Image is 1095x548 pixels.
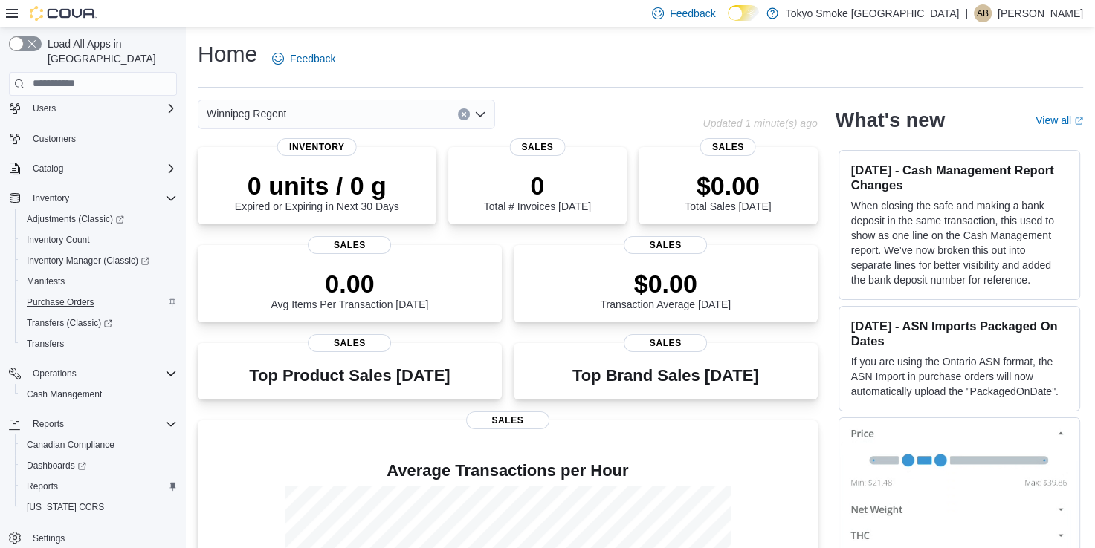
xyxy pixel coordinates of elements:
[27,415,177,433] span: Reports
[27,501,104,513] span: [US_STATE] CCRS
[15,384,183,405] button: Cash Management
[21,477,177,495] span: Reports
[27,255,149,267] span: Inventory Manager (Classic)
[15,250,183,271] a: Inventory Manager (Classic)
[600,269,731,299] p: $0.00
[271,269,428,310] div: Avg Items Per Transaction [DATE]
[235,171,399,200] p: 0 units / 0 g
[15,271,183,292] button: Manifests
[210,462,806,480] h4: Average Transactions per Hour
[15,333,183,354] button: Transfers
[670,6,715,21] span: Feedback
[474,108,486,120] button: Open list of options
[21,385,177,403] span: Cash Management
[27,129,177,148] span: Customers
[977,4,989,22] span: AB
[27,189,177,207] span: Inventory
[21,252,177,270] span: Inventory Manager (Classic)
[21,436,120,454] a: Canadian Compliance
[308,334,391,352] span: Sales
[21,231,96,249] a: Inventory Count
[15,476,183,497] button: Reports
[624,334,707,352] span: Sales
[3,526,183,548] button: Settings
[702,117,817,129] p: Updated 1 minute(s) ago
[851,319,1067,348] h3: [DATE] - ASN Imports Packaged On Dates
[3,128,183,149] button: Customers
[27,439,114,451] span: Canadian Compliance
[509,138,565,156] span: Sales
[3,158,183,179] button: Catalog
[27,528,177,547] span: Settings
[15,292,183,313] button: Purchase Orders
[33,532,65,544] span: Settings
[27,275,65,287] span: Manifests
[21,335,70,353] a: Transfers
[33,192,69,204] span: Inventory
[15,455,183,476] a: Dashboards
[27,160,177,177] span: Catalog
[33,133,76,145] span: Customers
[21,273,177,290] span: Manifests
[484,171,591,212] div: Total # Invoices [DATE]
[21,231,177,249] span: Inventory Count
[21,436,177,454] span: Canadian Compliance
[27,415,70,433] button: Reports
[685,171,771,200] p: $0.00
[458,108,470,120] button: Clear input
[27,365,177,382] span: Operations
[15,434,183,455] button: Canadian Compliance
[21,498,177,516] span: Washington CCRS
[27,365,83,382] button: Operations
[33,163,63,174] span: Catalog
[572,367,759,385] h3: Top Brand Sales [DATE]
[21,252,155,270] a: Inventory Manager (Classic)
[21,293,177,311] span: Purchase Orders
[33,368,77,379] span: Operations
[290,51,335,66] span: Feedback
[27,388,102,400] span: Cash Management
[27,529,71,547] a: Settings
[277,138,357,156] span: Inventory
[207,105,286,123] span: Winnipeg Regent
[21,210,177,228] span: Adjustments (Classic)
[851,163,1067,192] h3: [DATE] - Cash Management Report Changes
[271,269,428,299] p: 0.00
[308,236,391,254] span: Sales
[21,314,118,332] a: Transfers (Classic)
[27,338,64,350] span: Transfers
[27,234,90,246] span: Inventory Count
[998,4,1083,22] p: [PERSON_NAME]
[21,293,100,311] a: Purchase Orders
[27,130,82,148] a: Customers
[21,477,64,495] a: Reports
[27,460,86,472] span: Dashboards
[3,188,183,209] button: Inventory
[21,314,177,332] span: Transfers (Classic)
[27,213,124,225] span: Adjustments (Classic)
[27,100,62,117] button: Users
[15,497,183,518] button: [US_STATE] CCRS
[27,160,69,177] button: Catalog
[42,36,177,66] span: Load All Apps in [GEOGRAPHIC_DATA]
[466,411,549,429] span: Sales
[21,385,108,403] a: Cash Management
[21,498,110,516] a: [US_STATE] CCRS
[600,269,731,310] div: Transaction Average [DATE]
[21,457,177,474] span: Dashboards
[700,138,756,156] span: Sales
[3,98,183,119] button: Users
[33,102,56,114] span: Users
[27,317,112,329] span: Transfers (Classic)
[3,414,183,434] button: Reports
[27,100,177,117] span: Users
[15,209,183,229] a: Adjustments (Classic)
[21,457,92,474] a: Dashboards
[836,108,945,132] h2: What's new
[198,39,257,69] h1: Home
[21,273,71,290] a: Manifests
[27,189,75,207] button: Inventory
[21,210,130,228] a: Adjustments (Classic)
[851,354,1067,399] p: If you are using the Ontario ASN format, the ASN Import in purchase orders will now automatically...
